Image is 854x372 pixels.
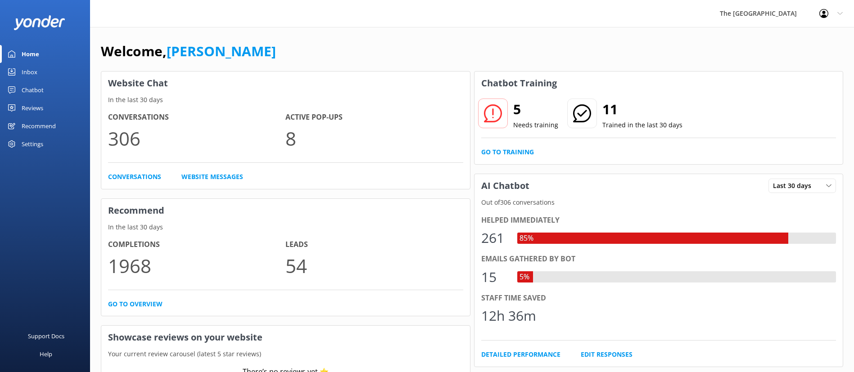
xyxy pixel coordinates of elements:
[22,63,37,81] div: Inbox
[513,99,558,120] h2: 5
[101,349,470,359] p: Your current review carousel (latest 5 star reviews)
[474,197,843,207] p: Out of 306 conversations
[517,233,536,244] div: 85%
[22,81,44,99] div: Chatbot
[481,305,536,327] div: 12h 36m
[101,326,470,349] h3: Showcase reviews on your website
[481,253,836,265] div: Emails gathered by bot
[581,350,633,359] a: Edit Responses
[22,45,39,63] div: Home
[481,266,508,288] div: 15
[181,172,243,182] a: Website Messages
[101,222,470,232] p: In the last 30 days
[285,251,463,281] p: 54
[481,147,534,157] a: Go to Training
[108,112,285,123] h4: Conversations
[285,112,463,123] h4: Active Pop-ups
[101,40,276,62] h1: Welcome,
[108,251,285,281] p: 1968
[101,95,470,105] p: In the last 30 days
[22,117,56,135] div: Recommend
[101,72,470,95] h3: Website Chat
[108,123,285,153] p: 306
[22,99,43,117] div: Reviews
[14,15,65,30] img: yonder-white-logo.png
[481,350,560,359] a: Detailed Performance
[108,299,163,309] a: Go to overview
[474,72,564,95] h3: Chatbot Training
[108,172,161,182] a: Conversations
[513,120,558,130] p: Needs training
[481,292,836,304] div: Staff time saved
[108,239,285,251] h4: Completions
[101,199,470,222] h3: Recommend
[602,120,682,130] p: Trained in the last 30 days
[481,227,508,249] div: 261
[28,327,64,345] div: Support Docs
[517,271,532,283] div: 5%
[481,215,836,226] div: Helped immediately
[285,239,463,251] h4: Leads
[602,99,682,120] h2: 11
[167,42,276,60] a: [PERSON_NAME]
[474,174,536,197] h3: AI Chatbot
[22,135,43,153] div: Settings
[285,123,463,153] p: 8
[773,181,817,191] span: Last 30 days
[40,345,52,363] div: Help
